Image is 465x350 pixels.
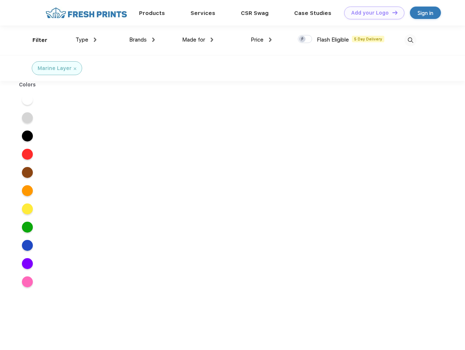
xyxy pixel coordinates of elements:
[14,81,42,89] div: Colors
[191,10,215,16] a: Services
[129,36,147,43] span: Brands
[38,65,72,72] div: Marine Layer
[392,11,397,15] img: DT
[139,10,165,16] a: Products
[418,9,433,17] div: Sign in
[76,36,88,43] span: Type
[404,34,416,46] img: desktop_search.svg
[317,36,349,43] span: Flash Eligible
[269,38,272,42] img: dropdown.png
[211,38,213,42] img: dropdown.png
[94,38,96,42] img: dropdown.png
[182,36,205,43] span: Made for
[152,38,155,42] img: dropdown.png
[241,10,269,16] a: CSR Swag
[352,36,384,42] span: 5 Day Delivery
[32,36,47,44] div: Filter
[43,7,129,19] img: fo%20logo%202.webp
[351,10,389,16] div: Add your Logo
[251,36,264,43] span: Price
[410,7,441,19] a: Sign in
[74,67,76,70] img: filter_cancel.svg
